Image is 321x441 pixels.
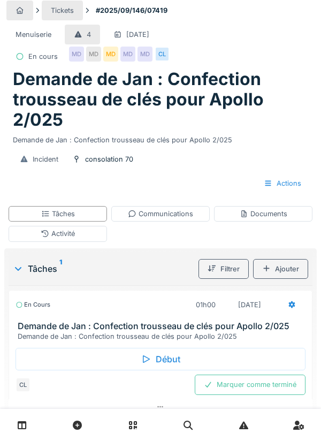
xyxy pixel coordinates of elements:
div: 01h00 [196,300,216,310]
div: Tickets [51,5,74,16]
div: MD [103,47,118,62]
div: [DATE] [238,300,261,310]
sup: 1 [59,262,62,275]
div: En cours [16,300,50,309]
div: MD [69,47,84,62]
div: 4 [87,29,91,40]
div: Demande de Jan : Confection trousseau de clés pour Apollo 2/025 [18,331,308,341]
div: CL [16,377,30,392]
div: Actions [255,173,310,193]
div: MD [137,47,152,62]
div: MD [120,47,135,62]
div: [DATE] [126,29,149,40]
div: Tâches [41,209,75,219]
div: Incident [33,154,58,164]
div: Marquer comme terminé [195,375,305,394]
div: Menuiserie [16,29,51,40]
div: En cours [28,51,58,62]
div: Activité [41,229,75,239]
div: MD [86,47,101,62]
div: consolation 70 [85,154,133,164]
h1: Demande de Jan : Confection trousseau de clés pour Apollo 2/025 [13,69,308,131]
div: Filtrer [198,259,249,279]
div: Demande de Jan : Confection trousseau de clés pour Apollo 2/025 [13,131,308,145]
div: Ajouter [253,259,308,279]
h3: Demande de Jan : Confection trousseau de clés pour Apollo 2/025 [18,321,308,331]
div: Communications [128,209,193,219]
strong: #2025/09/146/07419 [91,5,172,16]
div: Tâches [13,262,194,275]
div: CL [155,47,170,62]
div: Documents [240,209,287,219]
div: Début [16,348,305,370]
